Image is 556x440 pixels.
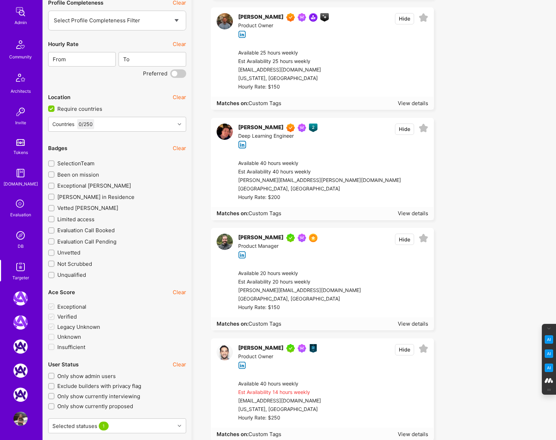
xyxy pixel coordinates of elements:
[48,144,67,152] div: Badges
[238,49,333,57] div: Available 25 hours weekly
[12,274,29,281] div: Targeter
[398,210,428,217] div: View details
[238,278,361,286] div: Est Availability 20 hours weekly
[238,132,317,141] div: Deep Learning Engineer
[395,124,414,135] button: Hide
[57,323,100,331] span: Legacy Unknown
[173,40,186,48] button: Clear
[48,288,75,296] div: Ace Score
[10,211,31,218] div: Evaluation
[12,291,29,305] a: A.Team: Leading A.Team's Marketing & DemandGen
[178,424,181,428] i: icon Chevron
[238,185,401,193] div: [GEOGRAPHIC_DATA], [GEOGRAPHIC_DATA]
[57,227,115,234] span: Evaluation Call Booked
[248,210,281,217] span: Custom Tags
[238,242,317,251] div: Product Manager
[419,13,428,23] i: icon EmptyStar
[57,204,118,212] span: Vetted [PERSON_NAME]
[238,251,246,259] i: icon linkedIn
[398,99,428,107] div: View details
[143,70,167,77] span: Preferred
[395,13,414,24] button: Hide
[57,343,85,351] span: Insufficient
[309,344,317,353] img: Product Guild
[217,13,233,38] a: User Avatar
[13,364,28,378] img: A.Team: AI Solutions Partners
[286,234,295,242] img: A.Teamer in Residence
[217,124,233,149] a: User Avatar
[217,124,233,140] img: User Avatar
[13,149,28,156] div: Tokens
[15,19,27,26] div: Admin
[238,57,333,66] div: Est Availability 25 hours weekly
[57,372,116,380] span: Only show admin users
[395,344,414,355] button: Hide
[57,333,81,341] span: Unknown
[15,119,26,126] div: Invite
[12,339,29,354] a: A.Team: AI Solutions
[13,228,28,242] img: Admin Search
[217,234,233,259] a: User Avatar
[57,216,94,223] span: Limited access
[9,53,32,61] div: Community
[77,119,94,129] div: 0 / 250
[320,13,329,22] img: A.I. guild
[57,271,86,279] span: Unqualified
[238,303,361,312] div: Hourly Rate: $150
[238,141,246,149] i: icon linkedIn
[57,382,141,390] span: Exclude builders with privacy flag
[99,422,109,430] span: 1
[13,291,28,305] img: A.Team: Leading A.Team's Marketing & DemandGen
[309,234,317,242] img: SelectionTeam
[298,13,306,22] img: Been on Mission
[13,105,28,119] img: Invite
[13,388,28,402] img: A.Team: Google Calendar Integration Testing
[286,344,295,353] img: A.Teamer in Residence
[57,238,116,245] span: Evaluation Call Pending
[238,74,333,83] div: [US_STATE], [GEOGRAPHIC_DATA]
[57,193,134,201] span: [PERSON_NAME] in Residence
[11,87,31,95] div: Architects
[12,388,29,402] a: A.Team: Google Calendar Integration Testing
[57,402,133,410] span: Only show currently proposed
[52,120,74,128] div: Countries
[286,124,295,132] img: Exceptional A.Teamer
[238,13,283,22] div: [PERSON_NAME]
[57,182,131,189] span: Exceptional [PERSON_NAME]
[173,93,186,101] button: Clear
[14,198,27,211] i: icon SelectionTeam
[217,100,248,107] strong: Matches on:
[173,288,186,296] button: Clear
[48,361,79,368] div: User Status
[13,339,28,354] img: A.Team: AI Solutions
[12,70,29,87] img: Architects
[217,234,233,250] img: User Avatar
[12,36,29,53] img: Community
[238,234,283,242] div: [PERSON_NAME]
[286,13,295,22] img: Exceptional A.Teamer
[395,234,414,245] button: Hide
[298,234,306,242] img: Been on Mission
[57,313,77,320] span: Verified
[238,168,401,176] div: Est Availability 40 hours weekly
[419,234,428,243] i: icon EmptyStar
[419,124,428,133] i: icon EmptyStar
[238,66,333,74] div: [EMAIL_ADDRESS][DOMAIN_NAME]
[217,320,248,327] strong: Matches on:
[18,242,24,250] div: DB
[12,315,29,330] a: A.Team: GenAI Practice Framework
[248,431,281,438] span: Custom Tags
[12,412,29,426] a: User Avatar
[545,335,553,344] img: Key Point Extractor icon
[238,286,361,295] div: [PERSON_NAME][EMAIL_ADDRESS][DOMAIN_NAME]
[13,166,28,180] img: guide book
[238,344,283,353] div: [PERSON_NAME]
[238,361,246,370] i: icon linkedIn
[238,124,283,132] div: [PERSON_NAME]
[248,320,281,327] span: Custom Tags
[57,303,86,310] span: Exceptional
[217,431,248,438] strong: Matches on:
[51,421,112,431] div: Selected statuses
[238,397,333,405] div: [EMAIL_ADDRESS][DOMAIN_NAME]
[217,344,233,360] img: User Avatar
